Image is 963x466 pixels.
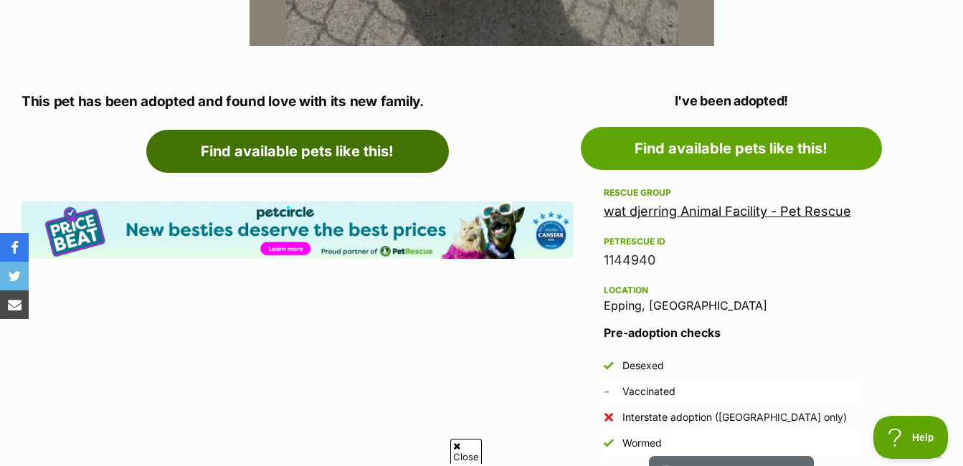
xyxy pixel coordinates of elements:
[604,236,859,247] div: PetRescue ID
[146,130,449,173] a: Find available pets like this!
[604,438,614,448] img: Yes
[604,250,859,270] div: 1144940
[622,410,847,424] div: Interstate adoption ([GEOGRAPHIC_DATA] only)
[604,204,851,219] a: wat djerring Animal Facility - Pet Rescue
[604,361,614,371] img: Yes
[604,285,859,296] div: Location
[450,439,482,464] span: Close
[604,282,859,312] div: Epping, [GEOGRAPHIC_DATA]
[622,384,675,399] div: Vaccinated
[604,187,859,199] div: Rescue group
[581,127,882,170] a: Find available pets like this!
[604,384,609,399] span: Unknown
[22,201,574,258] img: Pet Circle promo banner
[873,416,949,459] iframe: Help Scout Beacon - Open
[604,324,859,341] h3: Pre-adoption checks
[622,358,664,373] div: Desexed
[22,92,574,113] p: This pet has been adopted and found love with its new family.
[581,91,882,110] p: I've been adopted!
[622,436,662,450] div: Wormed
[604,412,614,422] img: No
